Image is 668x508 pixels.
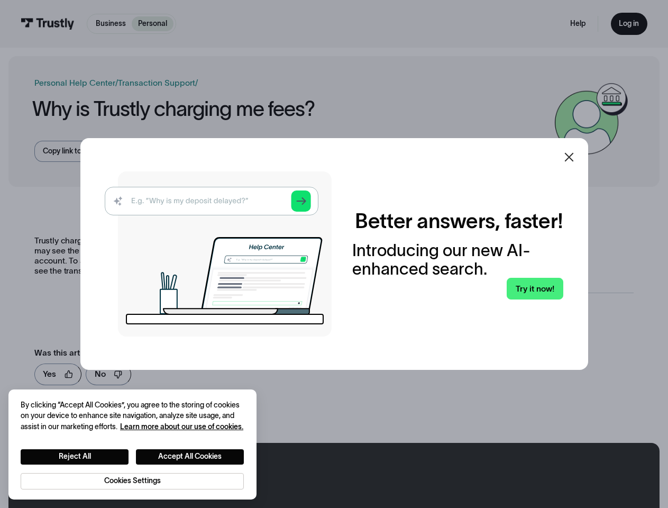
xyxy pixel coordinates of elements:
button: Accept All Cookies [136,449,244,465]
div: Introducing our new AI-enhanced search. [352,241,563,278]
a: More information about your privacy, opens in a new tab [120,423,243,431]
h2: Better answers, faster! [355,208,563,233]
div: By clicking “Accept All Cookies”, you agree to the storing of cookies on your device to enhance s... [21,400,244,433]
button: Reject All [21,449,129,465]
div: Cookie banner [8,389,257,500]
a: Try it now! [507,278,563,300]
button: Cookies Settings [21,473,244,489]
div: Privacy [21,400,244,489]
